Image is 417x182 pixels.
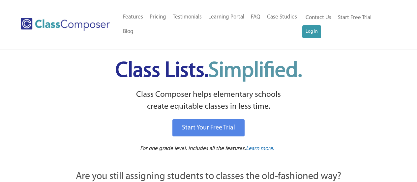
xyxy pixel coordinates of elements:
[120,24,137,39] a: Blog
[248,10,264,24] a: FAQ
[264,10,300,24] a: Case Studies
[302,11,335,25] a: Contact Us
[205,10,248,24] a: Learning Portal
[302,25,321,38] a: Log In
[21,18,110,31] img: Class Composer
[302,11,391,38] nav: Header Menu
[335,11,375,25] a: Start Free Trial
[182,125,235,131] span: Start Your Free Trial
[146,10,169,24] a: Pricing
[40,89,378,113] p: Class Composer helps elementary schools create equitable classes in less time.
[120,10,146,24] a: Features
[120,10,302,39] nav: Header Menu
[140,146,246,151] span: For one grade level. Includes all the features.
[169,10,205,24] a: Testimonials
[172,119,245,136] a: Start Your Free Trial
[208,60,302,82] span: Simplified.
[115,60,302,82] span: Class Lists.
[246,145,274,153] a: Learn more.
[246,146,274,151] span: Learn more.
